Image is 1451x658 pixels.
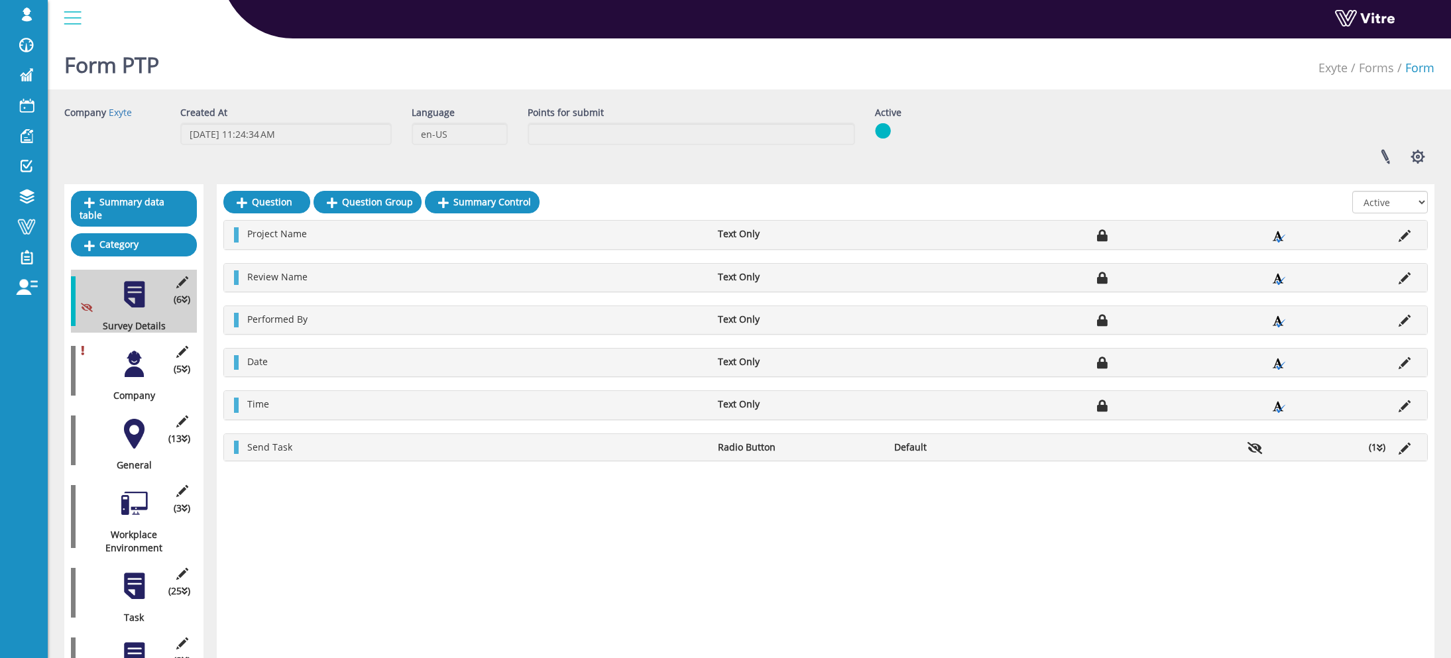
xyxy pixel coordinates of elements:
[71,611,187,624] div: Task
[71,389,187,402] div: Company
[711,441,888,454] li: Radio Button
[180,106,227,119] label: Created At
[109,106,132,119] a: Exyte
[64,106,106,119] label: Company
[1318,60,1348,76] a: Exyte
[71,191,197,227] a: Summary data table
[71,528,187,555] div: Workplace Environment
[875,106,901,119] label: Active
[223,191,310,213] a: Question
[247,270,308,283] span: Review Name
[168,432,190,445] span: (13 )
[412,106,455,119] label: Language
[711,313,888,326] li: Text Only
[71,319,187,333] div: Survey Details
[425,191,540,213] a: Summary Control
[247,355,268,368] span: Date
[528,106,604,119] label: Points for submit
[174,362,190,376] span: (5 )
[888,441,1064,454] li: Default
[711,398,888,411] li: Text Only
[1362,441,1392,454] li: (1 )
[247,227,307,240] span: Project Name
[247,398,269,410] span: Time
[711,227,888,241] li: Text Only
[314,191,422,213] a: Question Group
[247,441,292,453] span: Send Task
[711,355,888,368] li: Text Only
[71,233,197,256] a: Category
[174,502,190,515] span: (3 )
[64,33,159,89] h1: Form PTP
[71,459,187,472] div: General
[247,313,308,325] span: Performed By
[1394,60,1434,77] li: Form
[174,293,190,306] span: (6 )
[168,584,190,598] span: (25 )
[711,270,888,284] li: Text Only
[875,123,891,139] img: yes
[1359,60,1394,76] a: Forms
